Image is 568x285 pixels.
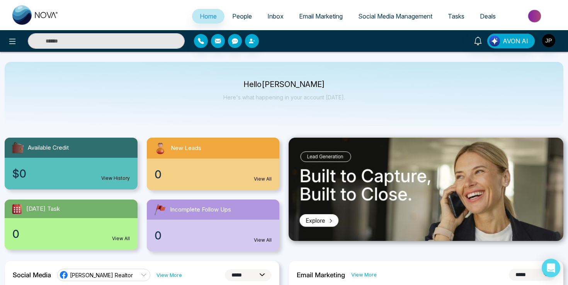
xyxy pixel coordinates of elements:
[254,237,272,244] a: View All
[155,166,162,183] span: 0
[12,166,26,182] span: $0
[153,141,168,155] img: newLeads.svg
[472,9,503,24] a: Deals
[350,9,440,24] a: Social Media Management
[351,271,377,278] a: View More
[480,12,496,20] span: Deals
[267,12,284,20] span: Inbox
[170,205,231,214] span: Incomplete Follow Ups
[232,12,252,20] span: People
[223,81,345,88] p: Hello [PERSON_NAME]
[503,36,528,46] span: AVON AI
[11,203,23,215] img: todayTask.svg
[487,34,535,48] button: AVON AI
[112,235,130,242] a: View All
[13,271,51,279] h2: Social Media
[448,12,464,20] span: Tasks
[101,175,130,182] a: View History
[192,9,224,24] a: Home
[70,271,133,279] span: [PERSON_NAME] Realtor
[200,12,217,20] span: Home
[155,227,162,244] span: 0
[11,141,25,155] img: availableCredit.svg
[489,36,500,46] img: Lead Flow
[297,271,345,279] h2: Email Marketing
[142,138,284,190] a: New Leads0View All
[28,143,69,152] span: Available Credit
[12,5,59,25] img: Nova CRM Logo
[507,7,563,25] img: Market-place.gif
[542,259,560,277] div: Open Intercom Messenger
[542,34,555,47] img: User Avatar
[142,200,284,251] a: Incomplete Follow Ups0View All
[223,94,345,101] p: Here's what happening in your account [DATE].
[291,9,350,24] a: Email Marketing
[153,203,167,217] img: followUps.svg
[289,138,563,241] img: .
[12,226,19,242] span: 0
[440,9,472,24] a: Tasks
[156,271,182,279] a: View More
[358,12,432,20] span: Social Media Management
[171,144,201,153] span: New Leads
[224,9,260,24] a: People
[299,12,343,20] span: Email Marketing
[26,205,60,213] span: [DATE] Task
[254,176,272,183] a: View All
[260,9,291,24] a: Inbox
